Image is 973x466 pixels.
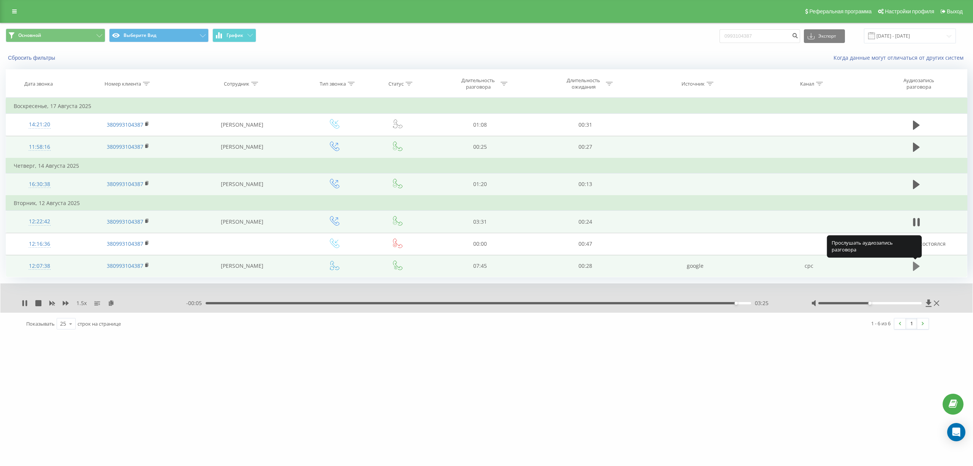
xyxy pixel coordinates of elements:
[533,173,638,196] td: 00:13
[427,233,532,255] td: 00:00
[752,255,865,277] td: cpc
[14,214,66,229] div: 12:22:42
[183,136,301,158] td: [PERSON_NAME]
[947,8,963,14] span: Выход
[6,99,967,114] td: Воскресенье, 17 Августа 2025
[885,8,934,14] span: Настройки профиля
[427,136,532,158] td: 00:25
[186,299,206,307] span: - 00:05
[183,211,301,233] td: [PERSON_NAME]
[458,77,499,90] div: Длительность разговора
[107,180,143,188] a: 380993104387
[533,136,638,158] td: 00:27
[871,320,891,327] div: 1 - 6 из 6
[107,218,143,225] a: 380993104387
[24,81,53,87] div: Дата звонка
[6,158,967,173] td: Четверг, 14 Августа 2025
[183,255,301,277] td: [PERSON_NAME]
[827,235,922,258] div: Прослушать аудиозапись разговора
[107,121,143,128] a: 380993104387
[533,233,638,255] td: 00:47
[109,29,209,42] button: Выберите Вид
[809,8,872,14] span: Реферальная программа
[427,211,532,233] td: 03:31
[320,81,346,87] div: Тип звонка
[719,29,800,43] input: Поиск по номеру
[183,114,301,136] td: [PERSON_NAME]
[804,29,845,43] button: Экспорт
[14,140,66,154] div: 11:58:16
[755,299,769,307] span: 03:25
[78,320,121,327] span: строк на странице
[26,320,55,327] span: Показывать
[76,299,87,307] span: 1.5 x
[14,259,66,274] div: 12:07:38
[388,81,404,87] div: Статус
[427,255,532,277] td: 07:45
[906,318,917,329] a: 1
[894,77,943,90] div: Аудиозапись разговора
[533,211,638,233] td: 00:24
[224,81,249,87] div: Сотрудник
[18,32,41,38] span: Основной
[427,114,532,136] td: 01:08
[14,117,66,132] div: 14:21:20
[6,29,105,42] button: Основной
[227,33,243,38] span: График
[834,54,967,61] a: Когда данные могут отличаться от других систем
[947,423,965,441] div: Open Intercom Messenger
[107,240,143,247] a: 380993104387
[638,255,752,277] td: google
[533,114,638,136] td: 00:31
[735,302,738,305] div: Accessibility label
[14,237,66,251] div: 12:16:36
[14,177,66,192] div: 16:30:38
[212,29,256,42] button: График
[107,262,143,269] a: 380993104387
[427,173,532,196] td: 01:20
[6,196,967,211] td: Вторник, 12 Августа 2025
[800,81,814,87] div: Канал
[105,81,141,87] div: Номер клиента
[6,54,59,61] button: Сбросить фильтры
[183,173,301,196] td: [PERSON_NAME]
[533,255,638,277] td: 00:28
[681,81,705,87] div: Источник
[60,320,66,328] div: 25
[868,302,872,305] div: Accessibility label
[563,77,604,90] div: Длительность ожидания
[107,143,143,150] a: 380993104387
